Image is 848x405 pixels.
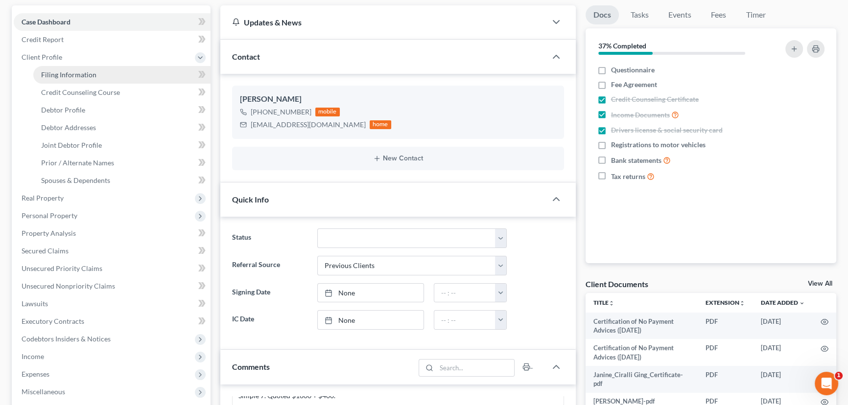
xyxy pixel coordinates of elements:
[227,256,312,275] label: Referral Source
[660,5,699,24] a: Events
[33,136,211,154] a: Joint Debtor Profile
[33,154,211,172] a: Prior / Alternate Names
[586,313,698,339] td: Certification of No Payment Advices ([DATE])
[33,172,211,189] a: Spouses & Dependents
[238,391,558,401] div: Simple 7. Quoted $1600 + $400.
[706,299,745,306] a: Extensionunfold_more
[41,176,110,184] span: Spouses & Dependents
[251,107,311,117] div: [PHONE_NUMBER]
[227,283,312,303] label: Signing Date
[232,17,535,27] div: Updates & News
[611,125,723,135] span: Drivers license & social security card
[33,84,211,101] a: Credit Counseling Course
[232,362,270,371] span: Comments
[623,5,657,24] a: Tasks
[41,106,85,114] span: Debtor Profile
[227,310,312,330] label: IC Date
[586,5,619,24] a: Docs
[698,339,753,366] td: PDF
[611,65,655,75] span: Questionnaire
[315,108,340,116] div: mobile
[609,300,614,306] i: unfold_more
[41,88,120,96] span: Credit Counseling Course
[14,260,211,277] a: Unsecured Priority Claims
[22,211,77,220] span: Personal Property
[14,13,211,31] a: Case Dashboard
[41,123,96,132] span: Debtor Addresses
[611,172,645,181] span: Tax returns
[598,42,646,50] strong: 37% Completed
[611,80,657,90] span: Fee Agreement
[240,93,556,105] div: [PERSON_NAME]
[14,31,211,48] a: Credit Report
[318,311,423,329] a: None
[22,35,64,44] span: Credit Report
[22,352,44,360] span: Income
[434,284,496,302] input: -- : --
[698,313,753,339] td: PDF
[753,339,813,366] td: [DATE]
[586,339,698,366] td: Certification of No Payment Advices ([DATE])
[14,277,211,295] a: Unsecured Nonpriority Claims
[232,195,269,204] span: Quick Info
[761,299,805,306] a: Date Added expand_more
[753,313,813,339] td: [DATE]
[593,299,614,306] a: Titleunfold_more
[703,5,734,24] a: Fees
[436,360,514,376] input: Search...
[738,5,774,24] a: Timer
[739,300,745,306] i: unfold_more
[611,156,661,165] span: Bank statements
[14,242,211,260] a: Secured Claims
[232,52,260,61] span: Contact
[14,225,211,242] a: Property Analysis
[33,101,211,119] a: Debtor Profile
[586,366,698,393] td: Janine_Ciralli Ging_Certificate-pdf
[22,335,111,343] span: Codebtors Insiders & Notices
[22,370,49,378] span: Expenses
[434,311,496,329] input: -- : --
[22,387,65,396] span: Miscellaneous
[611,110,670,120] span: Income Documents
[22,229,76,237] span: Property Analysis
[14,295,211,313] a: Lawsuits
[799,300,805,306] i: expand_more
[808,280,832,287] a: View All
[41,158,114,167] span: Prior / Alternate Names
[33,119,211,136] a: Debtor Addresses
[22,247,69,255] span: Secured Claims
[14,313,211,330] a: Executory Contracts
[611,140,706,150] span: Registrations to motor vehicles
[698,366,753,393] td: PDF
[41,141,102,149] span: Joint Debtor Profile
[22,282,115,290] span: Unsecured Nonpriority Claims
[318,284,423,302] a: None
[22,194,64,202] span: Real Property
[240,155,556,162] button: New Contact
[41,70,96,79] span: Filing Information
[251,120,366,130] div: [EMAIL_ADDRESS][DOMAIN_NAME]
[815,372,838,395] iframe: Intercom live chat
[611,94,699,104] span: Credit Counseling Certificate
[22,53,62,61] span: Client Profile
[370,120,391,129] div: home
[227,228,312,248] label: Status
[22,317,84,325] span: Executory Contracts
[33,66,211,84] a: Filing Information
[835,372,843,380] span: 1
[586,279,648,289] div: Client Documents
[753,366,813,393] td: [DATE]
[22,299,48,308] span: Lawsuits
[22,18,71,26] span: Case Dashboard
[22,264,102,272] span: Unsecured Priority Claims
